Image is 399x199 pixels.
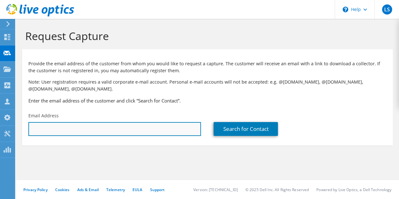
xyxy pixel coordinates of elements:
[55,187,70,192] a: Cookies
[214,122,278,136] a: Search for Contact
[28,79,386,92] p: Note: User registration requires a valid corporate e-mail account. Personal e-mail accounts will ...
[28,97,386,104] h3: Enter the email address of the customer and click “Search for Contact”.
[25,29,386,43] h1: Request Capture
[343,7,348,12] svg: \n
[77,187,99,192] a: Ads & Email
[193,187,238,192] li: Version: [TECHNICAL_ID]
[23,187,48,192] a: Privacy Policy
[28,60,386,74] p: Provide the email address of the customer from whom you would like to request a capture. The cust...
[382,4,392,15] span: LS
[245,187,309,192] li: © 2025 Dell Inc. All Rights Reserved
[106,187,125,192] a: Telemetry
[150,187,165,192] a: Support
[316,187,391,192] li: Powered by Live Optics, a Dell Technology
[132,187,142,192] a: EULA
[28,113,59,119] label: Email Address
